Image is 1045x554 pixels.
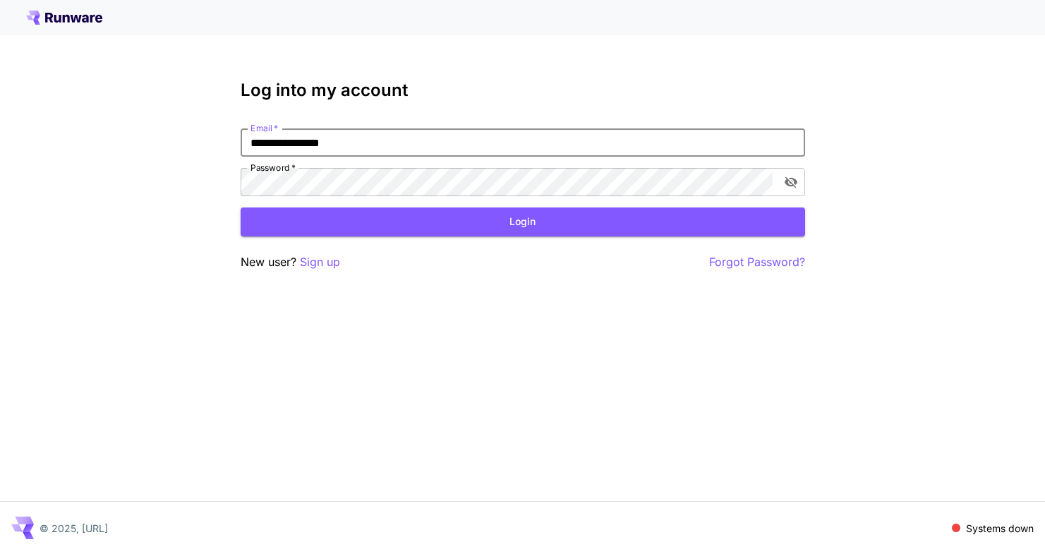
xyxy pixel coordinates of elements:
h3: Log into my account [241,80,805,100]
button: Sign up [300,253,340,271]
button: Login [241,207,805,236]
label: Password [250,162,296,174]
button: toggle password visibility [778,169,804,195]
p: New user? [241,253,340,271]
button: Forgot Password? [709,253,805,271]
p: © 2025, [URL] [40,521,108,536]
label: Email [250,122,278,134]
p: Systems down [966,521,1034,536]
